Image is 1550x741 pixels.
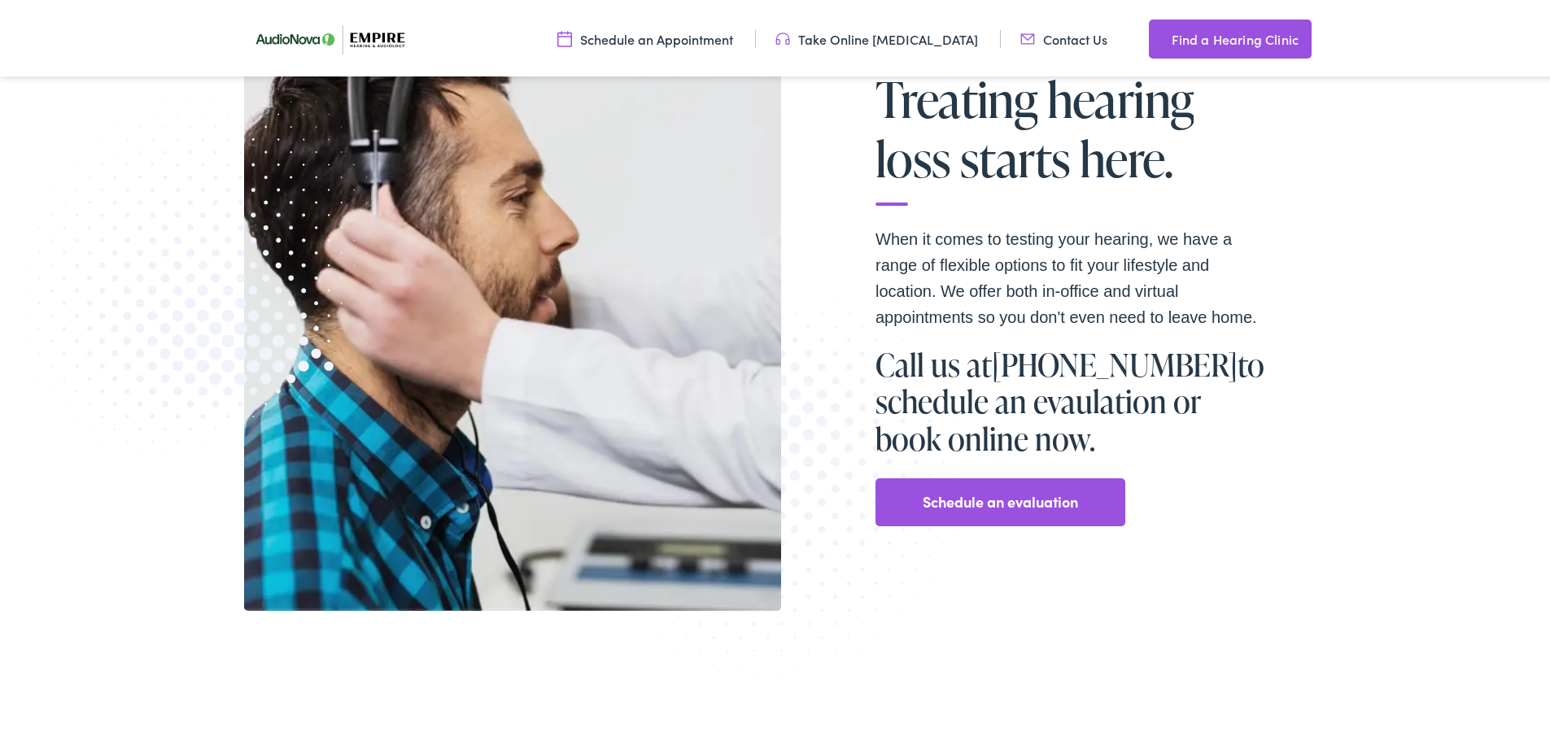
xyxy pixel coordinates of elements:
[1047,69,1194,123] span: hearing
[875,223,1266,327] p: When it comes to testing your hearing, we have a range of flexible options to fit your lifestyle ...
[566,280,996,722] img: Bottom portion of a graphic image with a halftone pattern, adding to the site's aesthetic appeal.
[1080,129,1173,182] span: here.
[557,27,733,45] a: Schedule an Appointment
[775,27,978,45] a: Take Online [MEDICAL_DATA]
[992,340,1238,382] a: [PHONE_NUMBER]
[1020,27,1107,45] a: Contact Us
[1149,16,1312,55] a: Find a Hearing Clinic
[775,27,790,45] img: utility icon
[923,486,1078,512] a: Schedule an evaluation
[875,129,951,182] span: loss
[557,27,572,45] img: utility icon
[1149,26,1164,46] img: utility icon
[960,129,1070,182] span: starts
[1020,27,1035,45] img: utility icon
[875,69,1037,123] span: Treating
[875,343,1266,455] h1: Call us at to schedule an evaulation or book online now.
